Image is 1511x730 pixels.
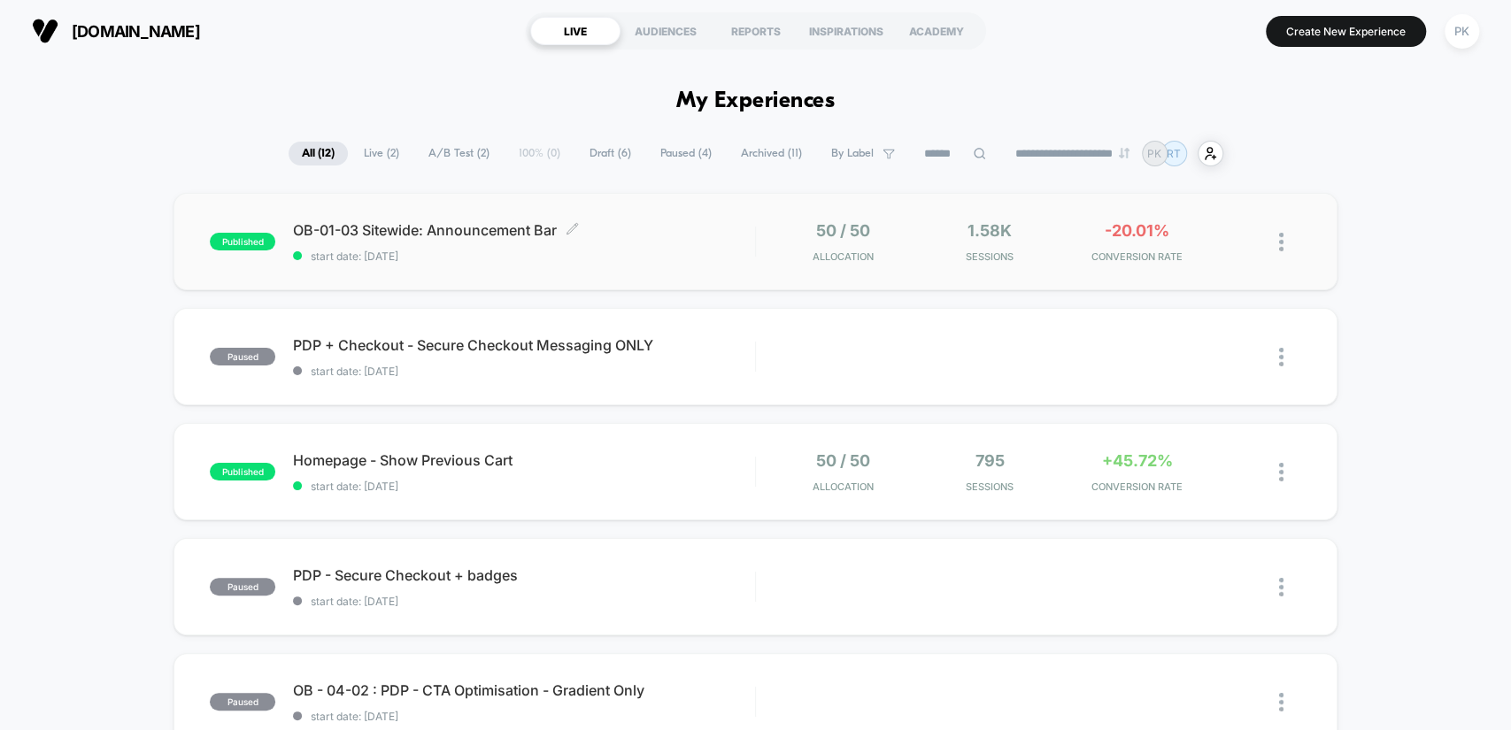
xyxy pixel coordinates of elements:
img: end [1119,148,1129,158]
div: INSPIRATIONS [801,17,891,45]
span: By Label [831,147,874,160]
span: paused [210,578,275,596]
span: Homepage - Show Previous Cart [293,451,754,469]
span: start date: [DATE] [293,480,754,493]
img: Visually logo [32,18,58,44]
span: start date: [DATE] [293,250,754,263]
h1: My Experiences [676,88,835,114]
span: start date: [DATE] [293,365,754,378]
span: paused [210,348,275,365]
img: close [1279,463,1284,481]
button: PK [1439,13,1484,50]
span: paused [210,693,275,711]
img: close [1279,693,1284,711]
span: Live ( 2 ) [351,142,412,165]
span: Sessions [921,480,1059,493]
span: A/B Test ( 2 ) [415,142,503,165]
span: PDP - Secure Checkout + badges [293,566,754,584]
p: RT [1167,147,1181,160]
div: AUDIENCES [621,17,711,45]
span: Archived ( 11 ) [728,142,815,165]
img: close [1279,233,1284,251]
button: Create New Experience [1266,16,1426,47]
div: PK [1445,14,1479,49]
span: start date: [DATE] [293,595,754,608]
div: ACADEMY [891,17,982,45]
p: PK [1147,147,1161,160]
span: CONVERSION RATE [1068,480,1206,493]
span: Allocation [813,250,874,263]
span: published [210,233,275,250]
span: Paused ( 4 ) [647,142,725,165]
span: published [210,463,275,480]
span: Draft ( 6 ) [576,142,644,165]
div: REPORTS [711,17,801,45]
span: Allocation [813,480,874,493]
span: -20.01% [1105,221,1169,240]
span: +45.72% [1101,451,1172,470]
span: 50 / 50 [816,221,870,240]
span: CONVERSION RATE [1068,250,1206,263]
img: close [1279,348,1284,366]
span: OB - 04-02 : PDP - CTA Optimisation - Gradient Only [293,681,754,699]
img: close [1279,578,1284,596]
span: 50 / 50 [816,451,870,470]
span: PDP + Checkout - Secure Checkout Messaging ONLY [293,336,754,354]
span: All ( 12 ) [289,142,348,165]
span: [DOMAIN_NAME] [72,22,200,41]
span: 795 [975,451,1005,470]
span: start date: [DATE] [293,710,754,723]
button: [DOMAIN_NAME] [27,17,205,45]
span: OB-01-03 Sitewide: Announcement Bar [293,221,754,239]
span: 1.58k [968,221,1012,240]
span: Sessions [921,250,1059,263]
div: LIVE [530,17,621,45]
